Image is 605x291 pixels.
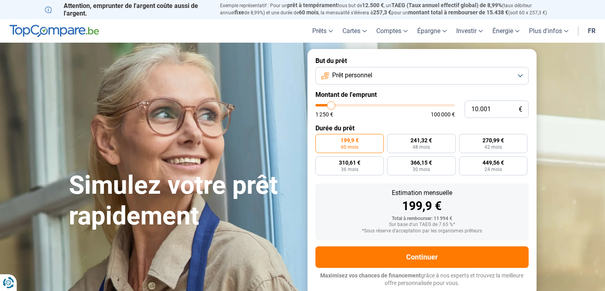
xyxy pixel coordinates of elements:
[341,145,358,149] span: 60 mois
[340,138,359,143] span: 199,9 €
[410,160,432,165] span: 366,15 €
[45,2,210,17] p: Attention, emprunter de l'argent coûte aussi de l'argent.
[315,91,529,98] label: Montant de l'emprunt
[373,9,391,16] span: 257,3 €
[10,25,99,37] img: TopCompare
[583,19,600,43] a: fr
[408,9,508,16] span: montant total à rembourser de 15.438 €
[372,19,412,43] a: Comptes
[339,160,360,165] span: 310,61 €
[322,200,522,212] div: 199,9 €
[69,170,298,232] h1: Simulez votre prêt rapidement
[315,272,529,287] p: grâce à nos experts et trouvez la meilleure offre personnalisée pour vous.
[322,190,522,196] div: Estimation mensuelle
[332,71,372,80] span: Prêt personnel
[315,112,333,117] span: 1 250 €
[519,106,522,113] span: €
[482,138,504,143] span: 270,99 €
[235,9,244,16] span: fixe
[307,19,338,43] a: Prêts
[315,124,529,132] label: Durée du prêt
[488,19,524,43] a: Énergie
[482,160,504,165] span: 449,56 €
[220,2,560,16] p: Exemple représentatif : Pour un tous but de , un (taux débiteur annuel de 8,99%) et une durée de ...
[431,112,455,117] span: 100 000 €
[451,19,488,43] a: Investir
[341,167,358,172] span: 36 mois
[315,57,529,65] label: But du prêt
[484,145,502,149] span: 42 mois
[524,19,573,43] a: Plus d'infos
[322,222,522,228] div: Sur base d'un TAEG de 7.65 %*
[412,19,451,43] a: Épargne
[412,167,430,172] span: 30 mois
[299,9,319,16] span: 60 mois
[287,2,338,8] span: prêt à tempérament
[322,228,522,234] div: *Sous réserve d'acceptation par les organismes prêteurs
[315,67,529,85] button: Prêt personnel
[322,216,522,222] div: Total à rembourser: 11 994 €
[362,2,384,8] span: 12.500 €
[484,167,502,172] span: 24 mois
[320,272,421,279] span: Maximisez vos chances de financement
[338,19,372,43] a: Cartes
[412,145,430,149] span: 48 mois
[315,246,529,268] button: Continuer
[410,138,432,143] span: 241,32 €
[391,2,502,8] span: TAEG (Taux annuel effectif global) de 8,99%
